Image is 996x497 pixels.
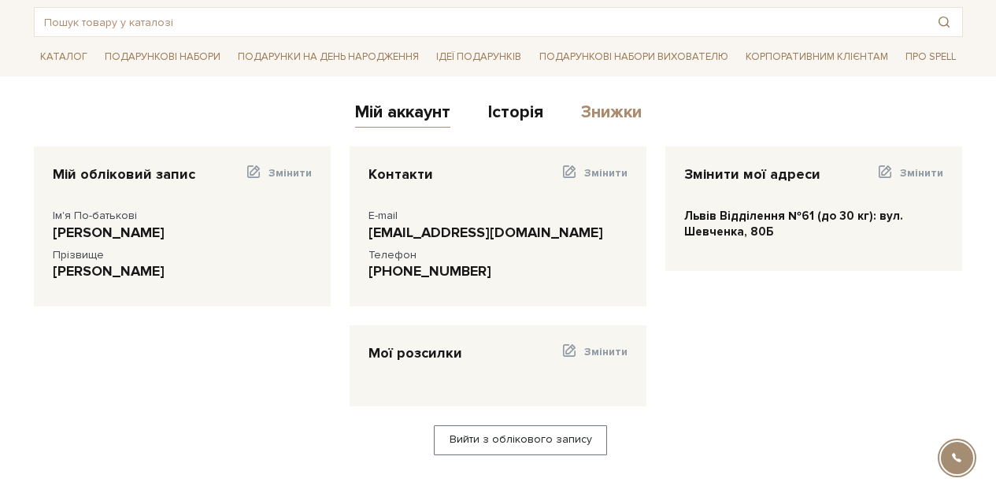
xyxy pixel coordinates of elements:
div: Змінити мої адреси [684,165,820,184]
a: Вийти з облікового запису [434,425,607,455]
a: Подарунки на День народження [231,45,425,69]
button: Пошук товару у каталозі [926,8,962,36]
a: Про Spell [899,45,962,69]
div: Мої розсилки [368,344,462,362]
div: Мій обліковий запис [53,165,195,184]
span: Змінити [584,166,628,180]
span: Ім'я По-батькові [53,209,137,222]
input: Пошук товару у каталозі [35,8,926,36]
span: Прізвище [53,248,104,261]
div: [PHONE_NUMBER] [368,262,628,280]
div: Контакти [368,165,433,184]
div: Львів Відділення №61 (до 30 кг): вул. Шевченка, 80Б [684,209,943,239]
div: [PERSON_NAME] [53,224,312,242]
a: Корпоративним клієнтам [739,43,894,70]
a: Подарункові набори [98,45,227,69]
a: Змінити [876,165,943,190]
a: Мій аккаунт [355,102,450,128]
a: Ідеї подарунків [430,45,528,69]
span: Змінити [900,166,943,180]
a: Історія [488,102,543,128]
span: Змінити [268,166,312,180]
span: Телефон [368,248,417,261]
span: E-mail [368,209,398,222]
a: Змінити [561,165,628,190]
a: Змінити [561,344,628,369]
a: Подарункові набори вихователю [533,43,735,70]
span: Змінити [584,345,628,358]
a: Каталог [34,45,94,69]
div: [EMAIL_ADDRESS][DOMAIN_NAME] [368,224,628,242]
a: Змінити [244,165,311,190]
a: Знижки [581,102,642,128]
div: [PERSON_NAME] [53,262,312,280]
